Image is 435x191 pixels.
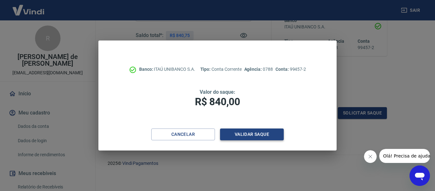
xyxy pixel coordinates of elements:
[364,150,377,163] iframe: Fechar mensagem
[139,66,195,73] p: ITAÚ UNIBANCO S.A.
[200,66,242,73] p: Conta Corrente
[379,149,430,163] iframe: Mensagem da empresa
[151,129,215,140] button: Cancelar
[195,96,240,108] span: R$ 840,00
[275,66,306,73] p: 99457-2
[244,67,263,72] span: Agência:
[200,67,212,72] span: Tipo:
[275,67,290,72] span: Conta:
[4,4,53,10] span: Olá! Precisa de ajuda?
[410,165,430,186] iframe: Botão para abrir a janela de mensagens
[139,67,154,72] span: Banco:
[244,66,273,73] p: 0788
[220,129,284,140] button: Validar saque
[200,89,235,95] span: Valor do saque:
